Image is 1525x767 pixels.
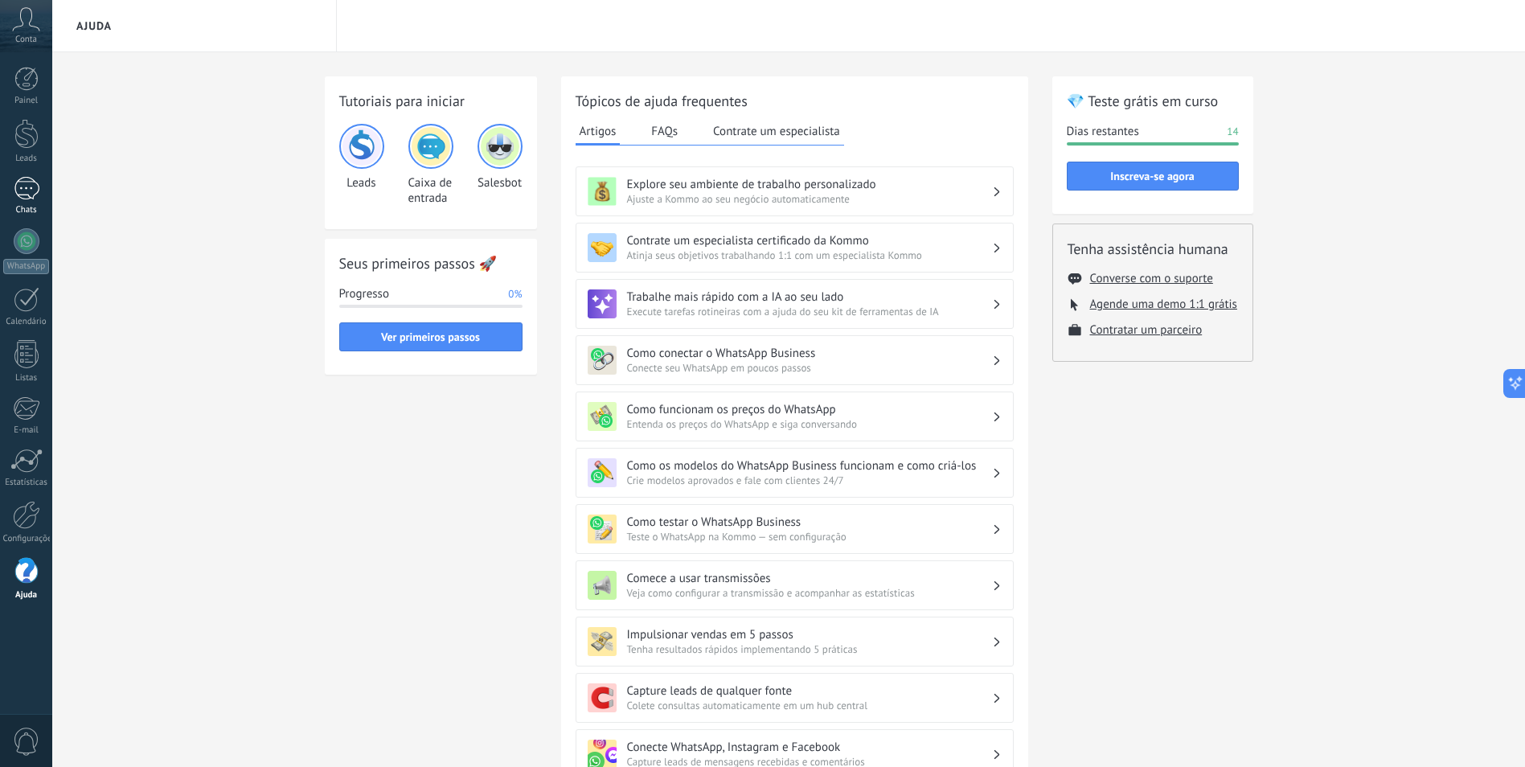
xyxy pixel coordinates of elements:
[3,96,50,106] div: Painel
[1068,239,1238,259] h2: Tenha assistência humana
[1067,91,1239,111] h2: 💎 Teste grátis em curso
[3,425,50,436] div: E-mail
[1110,170,1194,182] span: Inscreva-se agora
[627,417,992,431] span: Entenda os preços do WhatsApp e siga conversando
[627,683,992,699] h3: Capture leads de qualquer fonte
[647,119,682,143] button: FAQs
[508,286,522,302] span: 0%
[3,478,50,488] div: Estatísticas
[627,642,992,656] span: Tenha resultados rápidos implementando 5 práticas
[339,322,523,351] button: Ver primeiros passos
[3,259,49,274] div: WhatsApp
[627,586,992,600] span: Veja como configurar a transmissão e acompanhar as estatísticas
[627,627,992,642] h3: Impulsionar vendas em 5 passos
[627,289,992,305] h3: Trabalhe mais rápido com a IA ao seu lado
[3,205,50,215] div: Chats
[478,124,523,206] div: Salesbot
[3,373,50,383] div: Listas
[627,192,992,206] span: Ajuste a Kommo ao seu negócio automaticamente
[3,590,50,601] div: Ajuda
[576,119,621,146] button: Artigos
[1067,124,1139,140] span: Dias restantes
[1090,271,1213,286] button: Converse com o suporte
[15,35,37,45] span: Conta
[1227,124,1238,140] span: 14
[709,119,844,143] button: Contrate um especialista
[576,91,1014,111] h2: Tópicos de ajuda frequentes
[627,515,992,530] h3: Como testar o WhatsApp Business
[3,317,50,327] div: Calendário
[627,402,992,417] h3: Como funcionam os preços do WhatsApp
[1090,297,1237,312] button: Agende uma demo 1:1 grátis
[3,534,50,544] div: Configurações
[1090,322,1203,338] button: Contratar um parceiro
[627,177,992,192] h3: Explore seu ambiente de trabalho personalizado
[627,233,992,248] h3: Contrate um especialista certificado da Kommo
[381,331,480,342] span: Ver primeiros passos
[627,530,992,543] span: Teste o WhatsApp na Kommo — sem configuração
[627,361,992,375] span: Conecte seu WhatsApp em poucos passos
[339,91,523,111] h2: Tutoriais para iniciar
[627,346,992,361] h3: Como conectar o WhatsApp Business
[339,286,389,302] span: Progresso
[627,474,992,487] span: Crie modelos aprovados e fale com clientes 24/7
[627,458,992,474] h3: Como os modelos do WhatsApp Business funcionam e como criá-los
[339,124,384,206] div: Leads
[408,124,453,206] div: Caixa de entrada
[1067,162,1239,191] button: Inscreva-se agora
[627,305,992,318] span: Execute tarefas rotineiras com a ajuda do seu kit de ferramentas de IA
[627,571,992,586] h3: Comece a usar transmissões
[627,740,992,755] h3: Conecte WhatsApp, Instagram e Facebook
[627,248,992,262] span: Atinja seus objetivos trabalhando 1:1 com um especialista Kommo
[627,699,992,712] span: Colete consultas automaticamente em um hub central
[3,154,50,164] div: Leads
[339,253,523,273] h2: Seus primeiros passos 🚀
